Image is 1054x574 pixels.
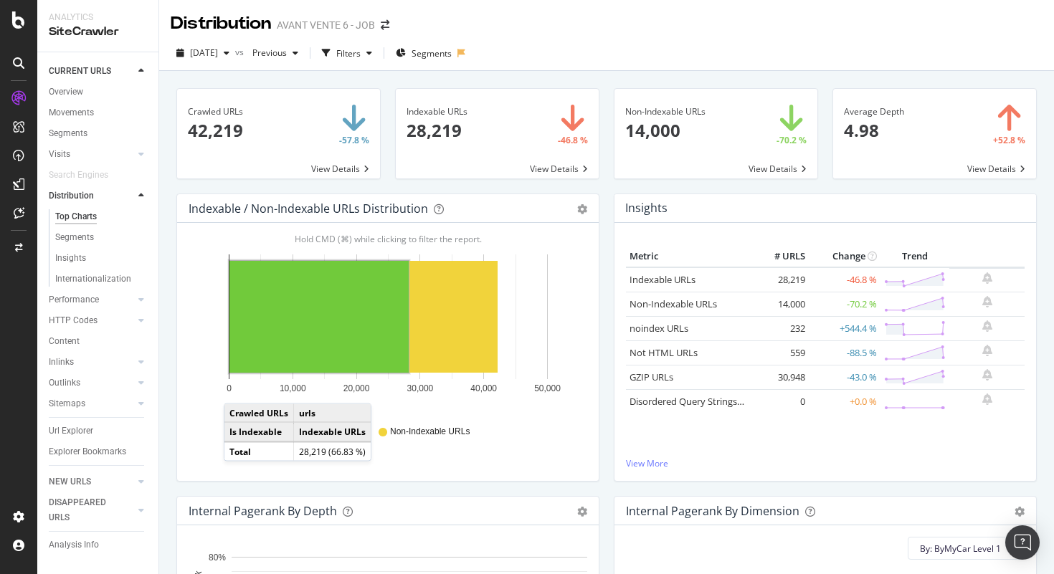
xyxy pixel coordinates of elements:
div: HTTP Codes [49,313,98,328]
td: 232 [751,316,809,340]
div: gear [577,204,587,214]
td: Is Indexable [224,422,294,441]
text: 50,000 [534,383,561,393]
div: bell-plus [982,345,992,356]
a: Visits [49,147,134,162]
td: 30,948 [751,365,809,389]
div: Visits [49,147,70,162]
svg: A chart. [189,246,587,412]
a: Segments [55,230,148,245]
a: Segments [49,126,148,141]
td: 559 [751,340,809,365]
div: bell-plus [982,296,992,307]
div: arrow-right-arrow-left [381,20,389,30]
div: Segments [55,230,94,245]
div: Internal Pagerank By Dimension [626,504,799,518]
div: Content [49,334,80,349]
span: By: ByMyCar Level 1 [920,542,1001,555]
th: Change [809,246,880,267]
td: -70.2 % [809,292,880,316]
text: 20,000 [343,383,370,393]
div: DISAPPEARED URLS [49,495,121,525]
td: -88.5 % [809,340,880,365]
td: +544.4 % [809,316,880,340]
a: Search Engines [49,168,123,183]
div: Open Intercom Messenger [1005,525,1040,560]
a: Internationalization [55,272,148,287]
div: Distribution [171,11,271,36]
td: -43.0 % [809,365,880,389]
button: Filters [316,42,378,64]
div: Segments [49,126,87,141]
td: Total [224,441,294,460]
td: 28,219 (66.83 %) [294,441,371,460]
div: Top Charts [55,209,97,224]
a: Disordered Query Strings (duplicates) [630,395,789,408]
div: Outlinks [49,376,80,391]
a: Inlinks [49,355,134,370]
div: Explorer Bookmarks [49,444,126,459]
td: urls [294,404,371,423]
td: 0 [751,389,809,413]
span: vs [235,46,247,58]
a: noindex URLs [630,322,688,335]
div: Internationalization [55,272,131,287]
td: -46.8 % [809,267,880,292]
div: Sitemaps [49,396,85,411]
a: HTTP Codes [49,313,134,328]
a: View More [626,457,1025,469]
div: gear [1015,507,1025,517]
div: Search Engines [49,168,108,183]
div: gear [577,507,587,517]
div: bell-plus [982,369,992,381]
text: 40,000 [470,383,497,393]
td: Crawled URLs [224,404,294,423]
div: Distribution [49,188,94,204]
a: Non-Indexable URLs [630,297,717,310]
text: 30,000 [407,383,434,393]
span: Non-Indexable URLs [390,426,470,438]
a: Movements [49,105,148,120]
a: Overview [49,85,148,100]
a: NEW URLS [49,474,134,489]
a: Url Explorer [49,424,148,439]
div: SiteCrawler [49,24,147,40]
div: bell-plus [982,393,992,405]
button: Previous [247,42,304,64]
div: Insights [55,251,86,266]
button: By: ByMyCar Level 1 [908,537,1025,560]
text: 10,000 [280,383,306,393]
div: AVANT VENTE 6 - JOB [277,18,375,32]
a: Insights [55,251,148,266]
td: 14,000 [751,292,809,316]
div: Internal Pagerank by Depth [189,504,337,518]
a: Not HTML URLs [630,346,698,359]
a: Explorer Bookmarks [49,444,148,459]
td: Indexable URLs [294,422,371,441]
a: Content [49,334,148,349]
td: 28,219 [751,267,809,292]
a: Performance [49,292,134,307]
span: Segments [412,47,452,59]
div: bell-plus [982,272,992,284]
div: Url Explorer [49,424,93,439]
a: DISAPPEARED URLS [49,495,134,525]
div: CURRENT URLS [49,64,111,79]
div: Filters [336,47,361,59]
td: +0.0 % [809,389,880,413]
a: Sitemaps [49,396,134,411]
h4: Insights [625,198,668,218]
div: Performance [49,292,99,307]
text: 80% [209,553,226,563]
div: Movements [49,105,94,120]
a: Distribution [49,188,134,204]
th: Metric [626,246,751,267]
div: Indexable / Non-Indexable URLs Distribution [189,201,428,216]
div: NEW URLS [49,474,91,489]
th: Trend [880,246,949,267]
a: Outlinks [49,376,134,391]
div: bell-plus [982,320,992,332]
button: [DATE] [171,42,235,64]
div: Analytics [49,11,147,24]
